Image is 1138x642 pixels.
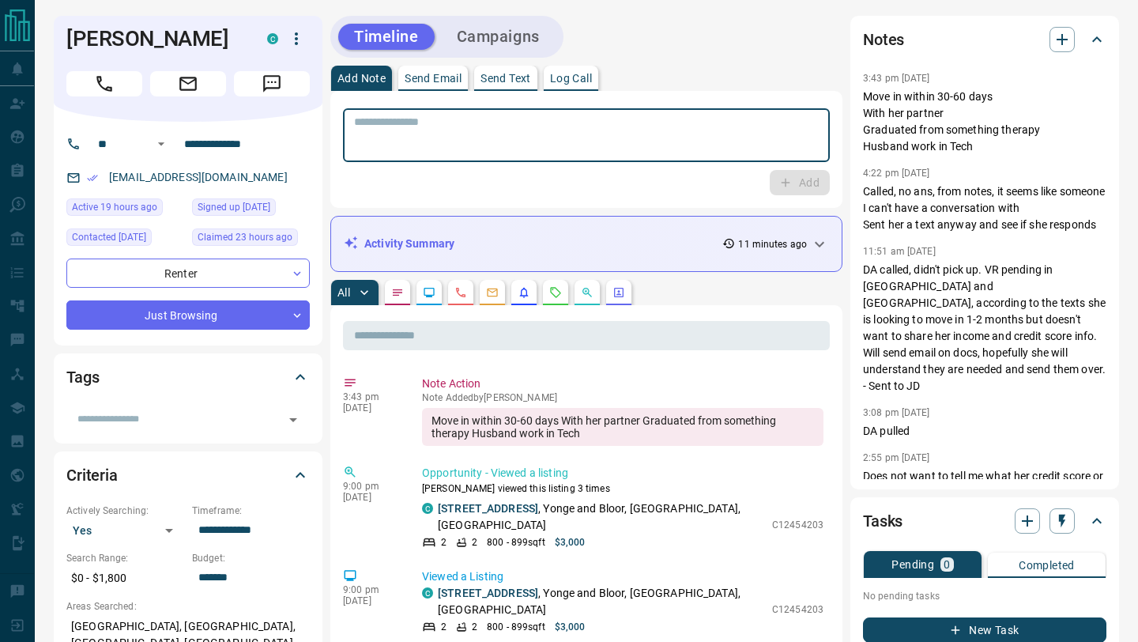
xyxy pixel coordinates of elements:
p: C12454203 [772,518,823,532]
p: No pending tasks [863,584,1106,608]
svg: Notes [391,286,404,299]
span: Contacted [DATE] [72,229,146,245]
p: 3:43 pm [DATE] [863,73,930,84]
svg: Lead Browsing Activity [423,286,435,299]
button: Timeline [338,24,435,50]
p: $3,000 [555,620,586,634]
p: 3:08 pm [DATE] [863,407,930,418]
p: Search Range: [66,551,184,565]
div: condos.ca [267,33,278,44]
p: C12454203 [772,602,823,617]
p: 9:00 pm [343,481,398,492]
div: condos.ca [422,503,433,514]
p: Send Email [405,73,462,84]
p: [DATE] [343,492,398,503]
div: Tags [66,358,310,396]
p: 9:00 pm [343,584,398,595]
span: Active 19 hours ago [72,199,157,215]
div: Criteria [66,456,310,494]
div: Activity Summary11 minutes ago [344,229,829,259]
div: Yes [66,518,184,543]
p: 2:55 pm [DATE] [863,452,930,463]
p: 0 [944,559,950,570]
p: [DATE] [343,402,398,414]
p: Actively Searching: [66,504,184,518]
h1: [PERSON_NAME] [66,26,243,51]
p: , Yonge and Bloor, [GEOGRAPHIC_DATA], [GEOGRAPHIC_DATA] [438,585,764,618]
p: 2 [472,620,477,634]
p: Note Added by [PERSON_NAME] [422,392,823,403]
div: Just Browsing [66,300,310,330]
p: Pending [891,559,934,570]
p: 11 minutes ago [738,237,807,251]
p: Called, no ans, from notes, it seems like someone I can't have a conversation with Sent her a tex... [863,183,1106,233]
svg: Calls [454,286,467,299]
span: Signed up [DATE] [198,199,270,215]
p: [PERSON_NAME] viewed this listing 3 times [422,481,823,496]
p: [DATE] [343,595,398,606]
p: $0 - $1,800 [66,565,184,591]
p: Send Text [480,73,531,84]
svg: Email Verified [87,172,98,183]
div: Tasks [863,502,1106,540]
p: Activity Summary [364,236,454,252]
svg: Requests [549,286,562,299]
p: 2 [472,535,477,549]
h2: Tasks [863,508,902,534]
p: Viewed a Listing [422,568,823,585]
p: Move in within 30-60 days With her partner Graduated from something therapy Husband work in Tech [863,89,1106,155]
svg: Agent Actions [612,286,625,299]
p: Areas Searched: [66,599,310,614]
span: Claimed 23 hours ago [198,229,292,245]
a: [STREET_ADDRESS] [438,502,538,515]
span: Email [150,71,226,96]
div: Mon Oct 13 2025 [66,228,184,251]
h2: Notes [863,27,904,52]
p: Timeframe: [192,504,310,518]
div: Move in within 30-60 days With her partner Graduated from something therapy Husband work in Tech [422,408,823,446]
a: [EMAIL_ADDRESS][DOMAIN_NAME] [109,171,288,183]
button: Open [152,134,171,153]
p: , Yonge and Bloor, [GEOGRAPHIC_DATA], [GEOGRAPHIC_DATA] [438,500,764,534]
div: Wed Nov 11 2020 [192,198,310,221]
span: Message [234,71,310,96]
h2: Criteria [66,463,118,488]
p: Opportunity - Viewed a listing [422,465,823,481]
p: 2 [441,535,447,549]
div: condos.ca [422,587,433,599]
p: 800 - 899 sqft [487,535,545,549]
p: Add Note [337,73,386,84]
p: All [337,287,350,298]
p: DA called, didn't pick up. VR pending in [GEOGRAPHIC_DATA] and [GEOGRAPHIC_DATA], according to th... [863,262,1106,395]
p: Note Action [422,376,823,392]
div: Renter [66,259,310,288]
p: 800 - 899 sqft [487,620,545,634]
p: Does not want to tell me what her credit score or income is. [863,468,1106,501]
div: Notes [863,21,1106,59]
p: 11:51 am [DATE] [863,246,936,257]
svg: Listing Alerts [518,286,530,299]
span: Call [66,71,142,96]
div: Tue Oct 14 2025 [192,228,310,251]
p: Log Call [550,73,592,84]
button: Open [282,409,304,431]
svg: Emails [486,286,499,299]
p: Completed [1019,560,1075,571]
a: [STREET_ADDRESS] [438,587,538,599]
p: 4:22 pm [DATE] [863,168,930,179]
p: DA pulled [863,423,1106,440]
p: 3:43 pm [343,391,398,402]
p: Budget: [192,551,310,565]
h2: Tags [66,364,99,390]
p: 2 [441,620,447,634]
svg: Opportunities [581,286,593,299]
p: $3,000 [555,535,586,549]
button: Campaigns [441,24,556,50]
div: Tue Oct 14 2025 [66,198,184,221]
